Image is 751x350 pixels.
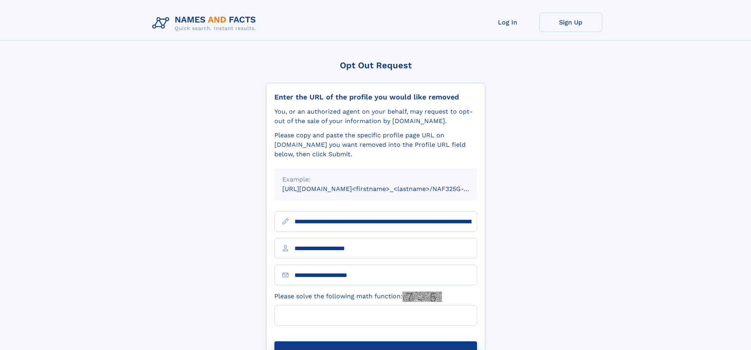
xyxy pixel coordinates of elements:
label: Please solve the following math function: [274,292,442,302]
div: Opt Out Request [266,60,485,70]
img: Logo Names and Facts [149,13,263,34]
div: Please copy and paste the specific profile page URL on [DOMAIN_NAME] you want removed into the Pr... [274,131,477,159]
div: Example: [282,175,469,184]
small: [URL][DOMAIN_NAME]<firstname>_<lastname>/NAF325G-xxxxxxxx [282,185,492,193]
a: Log In [476,13,539,32]
a: Sign Up [539,13,602,32]
div: You, or an authorized agent on your behalf, may request to opt-out of the sale of your informatio... [274,107,477,126]
div: Enter the URL of the profile you would like removed [274,93,477,101]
